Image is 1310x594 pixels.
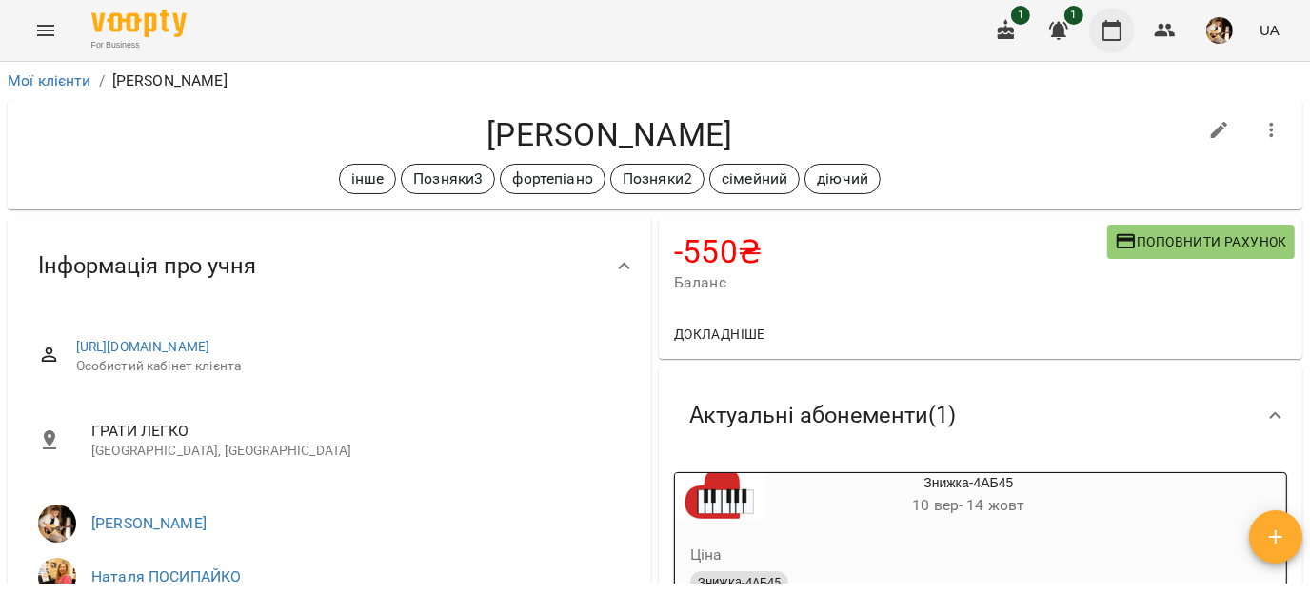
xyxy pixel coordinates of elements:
[1115,230,1287,253] span: Поповнити рахунок
[912,496,1024,514] span: 10 вер - 14 жовт
[8,71,91,89] a: Мої клієнти
[674,271,1107,294] span: Баланс
[675,473,766,519] div: Знижка-4АБ45
[8,69,1302,92] nav: breadcrumb
[91,39,187,51] span: For Business
[413,168,483,190] p: Позняки3
[659,366,1302,465] div: Актуальні абонементи(1)
[1206,17,1233,44] img: 0162ea527a5616b79ea1cf03ccdd73a5.jpg
[91,514,207,532] a: [PERSON_NAME]
[610,164,705,194] div: Позняки2
[76,357,621,376] span: Особистий кабінет клієнта
[23,8,69,53] button: Menu
[1011,6,1030,25] span: 1
[690,542,723,568] h6: Ціна
[512,168,592,190] p: фортепіано
[666,317,773,351] button: Докладніше
[23,115,1197,154] h4: [PERSON_NAME]
[401,164,495,194] div: Позняки3
[76,339,210,354] a: [URL][DOMAIN_NAME]
[91,420,621,443] span: ГРАТИ ЛЕГКО
[91,442,621,461] p: [GEOGRAPHIC_DATA], [GEOGRAPHIC_DATA]
[804,164,881,194] div: діючий
[674,323,765,346] span: Докладніше
[623,168,692,190] p: Позняки2
[766,473,1171,519] div: Знижка-4АБ45
[817,168,868,190] p: діючий
[722,168,787,190] p: сімейний
[1260,20,1280,40] span: UA
[1107,225,1295,259] button: Поповнити рахунок
[38,251,256,281] span: Інформація про учня
[8,217,651,315] div: Інформація про учня
[1064,6,1083,25] span: 1
[1252,12,1287,48] button: UA
[38,505,76,543] img: Сергій ВЛАСОВИЧ
[690,574,788,591] span: Знижка-4АБ45
[91,567,241,585] a: Наталя ПОСИПАЙКО
[91,10,187,37] img: Voopty Logo
[112,69,228,92] p: [PERSON_NAME]
[351,168,385,190] p: інше
[99,69,105,92] li: /
[689,401,956,430] span: Актуальні абонементи ( 1 )
[709,164,800,194] div: сімейний
[674,232,1107,271] h4: -550 ₴
[339,164,397,194] div: інше
[500,164,605,194] div: фортепіано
